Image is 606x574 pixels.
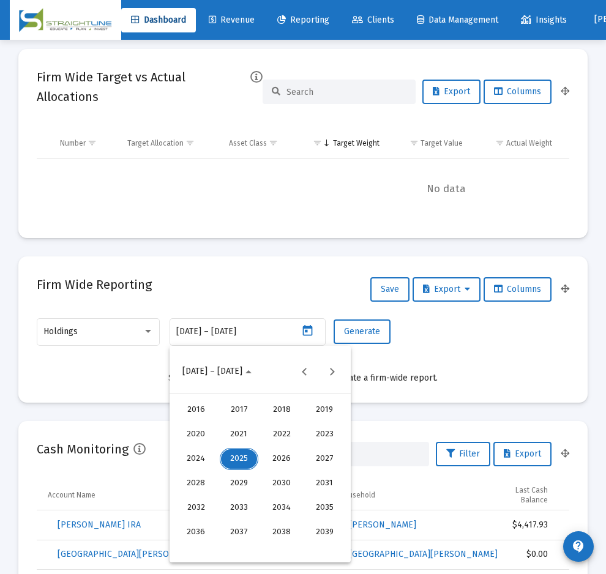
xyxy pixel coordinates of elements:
[174,520,217,545] button: 2036
[220,497,258,519] div: 2033
[177,423,215,445] div: 2020
[174,471,217,496] button: 2028
[260,471,303,496] button: 2030
[263,521,301,543] div: 2038
[217,520,260,545] button: 2037
[174,398,217,422] button: 2016
[260,398,303,422] button: 2018
[177,472,215,494] div: 2028
[174,422,217,447] button: 2020
[305,399,344,421] div: 2019
[305,472,344,494] div: 2031
[303,398,346,422] button: 2019
[263,448,301,470] div: 2026
[217,422,260,447] button: 2021
[182,367,242,377] span: [DATE] – [DATE]
[263,423,301,445] div: 2022
[177,448,215,470] div: 2024
[303,471,346,496] button: 2031
[220,399,258,421] div: 2017
[174,496,217,520] button: 2032
[260,520,303,545] button: 2038
[217,398,260,422] button: 2017
[260,447,303,471] button: 2026
[220,423,258,445] div: 2021
[174,447,217,471] button: 2024
[217,471,260,496] button: 2029
[217,496,260,520] button: 2033
[263,472,301,494] div: 2030
[303,422,346,447] button: 2023
[173,359,261,384] button: Choose date
[217,447,260,471] button: 2025
[305,521,344,543] div: 2039
[303,447,346,471] button: 2027
[303,520,346,545] button: 2039
[260,422,303,447] button: 2022
[303,496,346,520] button: 2035
[305,423,344,445] div: 2023
[305,497,344,519] div: 2035
[263,497,301,519] div: 2034
[220,448,258,470] div: 2025
[177,497,215,519] div: 2032
[263,399,301,421] div: 2018
[220,472,258,494] div: 2029
[260,496,303,520] button: 2034
[305,448,344,470] div: 2027
[320,359,345,384] button: Next 24 years
[220,521,258,543] div: 2037
[177,521,215,543] div: 2036
[177,399,215,421] div: 2016
[293,359,317,384] button: Previous 24 years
